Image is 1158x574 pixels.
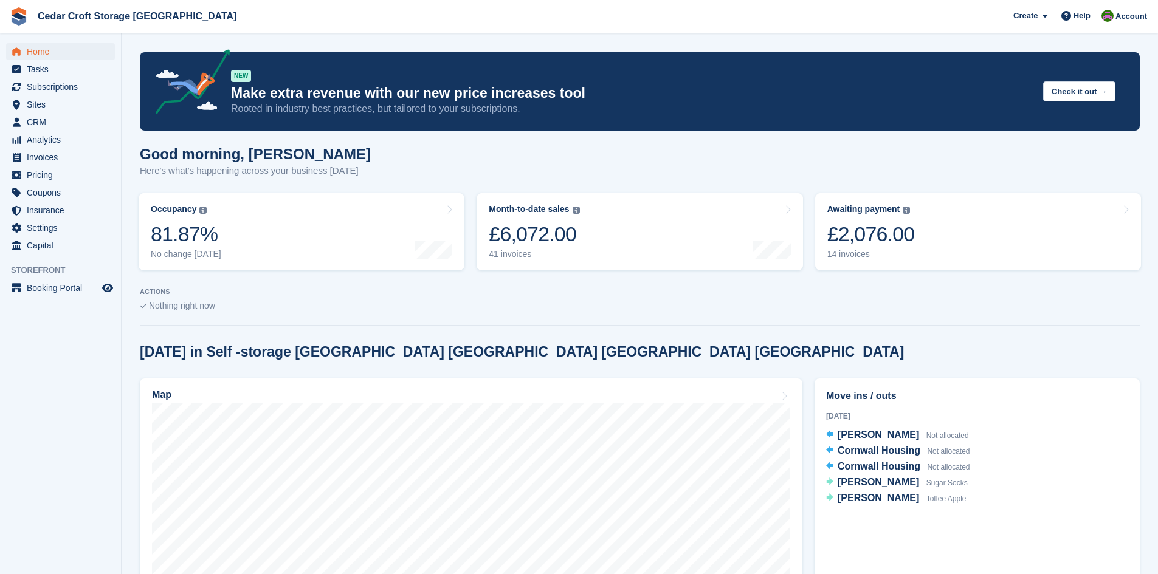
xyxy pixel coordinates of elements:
div: Awaiting payment [827,204,900,214]
span: Subscriptions [27,78,100,95]
span: Storefront [11,264,121,276]
span: Coupons [27,184,100,201]
a: [PERSON_NAME] Not allocated [826,428,969,443]
a: Cornwall Housing Not allocated [826,459,970,475]
a: Month-to-date sales £6,072.00 41 invoices [477,193,802,270]
h2: [DATE] in Self -storage [GEOGRAPHIC_DATA] [GEOGRAPHIC_DATA] [GEOGRAPHIC_DATA] [GEOGRAPHIC_DATA] [140,344,904,360]
h1: Good morning, [PERSON_NAME] [140,146,371,162]
span: Pricing [27,166,100,183]
p: Here's what's happening across your business [DATE] [140,164,371,178]
span: Insurance [27,202,100,219]
div: No change [DATE] [151,249,221,259]
a: menu [6,61,115,78]
a: Cedar Croft Storage [GEOGRAPHIC_DATA] [33,6,241,26]
span: Booking Portal [27,279,100,296]
span: Tasks [27,61,100,78]
span: Help [1074,10,1091,22]
div: 81.87% [151,222,221,247]
a: menu [6,184,115,201]
a: menu [6,202,115,219]
span: Account [1115,10,1147,22]
p: Make extra revenue with our new price increases tool [231,84,1033,102]
div: Month-to-date sales [489,204,569,214]
span: Toffee Apple [926,494,967,503]
span: Invoices [27,149,100,166]
div: Occupancy [151,204,196,214]
p: Rooted in industry best practices, but tailored to your subscriptions. [231,102,1033,115]
img: icon-info-grey-7440780725fd019a000dd9b08b2336e03edf1995a4989e88bcd33f0948082b44.svg [903,207,910,214]
img: blank_slate_check_icon-ba018cac091ee9be17c0a81a6c232d5eb81de652e7a59be601be346b1b6ddf79.svg [140,304,146,309]
a: [PERSON_NAME] Toffee Apple [826,491,967,507]
a: menu [6,43,115,60]
span: [PERSON_NAME] [838,477,919,487]
span: Cornwall Housing [838,461,920,471]
a: menu [6,237,115,254]
a: menu [6,279,115,296]
span: Not allocated [926,431,969,440]
span: Cornwall Housing [838,445,920,456]
span: Create [1013,10,1038,22]
img: Mark Orchard [1101,10,1114,22]
span: Home [27,43,100,60]
a: [PERSON_NAME] Sugar Socks [826,475,968,491]
a: menu [6,219,115,236]
div: NEW [231,70,251,82]
span: CRM [27,114,100,131]
img: price-adjustments-announcement-icon-8257ccfd72463d97f412b2fc003d46551f7dbcb40ab6d574587a9cd5c0d94... [145,49,230,118]
div: £2,076.00 [827,222,915,247]
span: Sugar Socks [926,479,968,487]
a: Cornwall Housing Not allocated [826,443,970,459]
span: [PERSON_NAME] [838,493,919,503]
img: icon-info-grey-7440780725fd019a000dd9b08b2336e03edf1995a4989e88bcd33f0948082b44.svg [573,207,580,214]
a: menu [6,114,115,131]
p: ACTIONS [140,288,1140,296]
img: stora-icon-8386f47178a22dfd0bd8f6a31ec36ba5ce8667c1dd55bd0f319d3a0aa187defe.svg [10,7,28,26]
h2: Map [152,389,171,400]
span: Analytics [27,131,100,148]
a: menu [6,131,115,148]
span: Not allocated [927,447,970,456]
span: [PERSON_NAME] [838,429,919,440]
div: 14 invoices [827,249,915,259]
div: [DATE] [826,411,1128,422]
span: Sites [27,96,100,113]
span: Nothing right now [149,301,215,310]
a: menu [6,149,115,166]
a: menu [6,78,115,95]
div: 41 invoices [489,249,579,259]
a: menu [6,166,115,183]
a: menu [6,96,115,113]
div: £6,072.00 [489,222,579,247]
button: Check it out → [1043,81,1115,101]
span: Not allocated [927,463,970,471]
span: Settings [27,219,100,236]
a: Occupancy 81.87% No change [DATE] [139,193,464,270]
span: Capital [27,237,100,254]
h2: Move ins / outs [826,389,1128,403]
img: icon-info-grey-7440780725fd019a000dd9b08b2336e03edf1995a4989e88bcd33f0948082b44.svg [199,207,207,214]
a: Preview store [100,281,115,295]
a: Awaiting payment £2,076.00 14 invoices [815,193,1141,270]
